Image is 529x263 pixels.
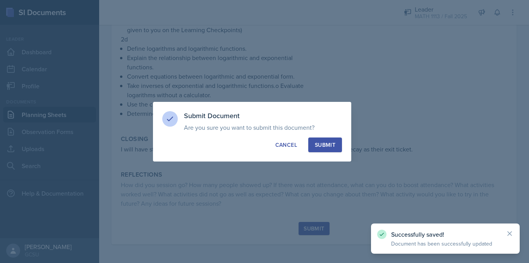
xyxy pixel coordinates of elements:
h3: Submit Document [184,111,342,120]
p: Are you sure you want to submit this document? [184,124,342,131]
div: Submit [315,141,335,149]
p: Successfully saved! [391,230,500,238]
button: Cancel [269,138,304,152]
div: Cancel [275,141,297,149]
p: Document has been successfully updated [391,240,500,248]
button: Submit [308,138,342,152]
